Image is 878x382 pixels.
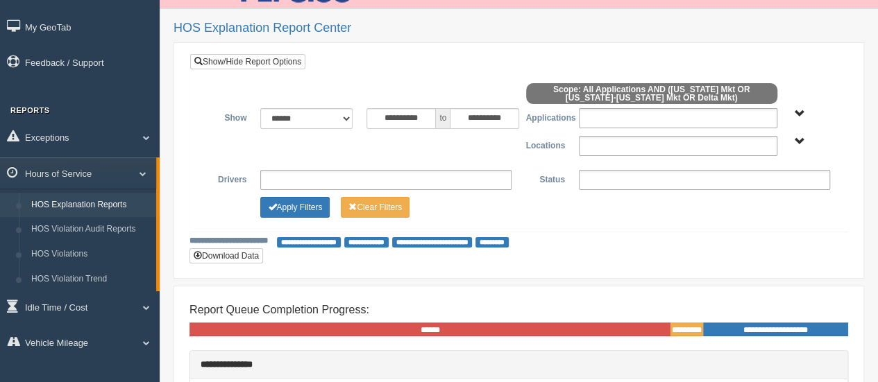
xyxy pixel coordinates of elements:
[518,170,571,186] label: Status
[260,197,330,218] button: Change Filter Options
[25,267,156,292] a: HOS Violation Trend
[518,108,571,125] label: Applications
[341,197,410,218] button: Change Filter Options
[526,83,777,104] span: Scope: All Applications AND ([US_STATE] Mkt OR [US_STATE]-[US_STATE] Mkt OR Delta Mkt)
[201,108,253,125] label: Show
[25,217,156,242] a: HOS Violation Audit Reports
[190,54,305,69] a: Show/Hide Report Options
[189,248,263,263] button: Download Data
[25,242,156,267] a: HOS Violations
[201,170,253,186] label: Drivers
[519,136,572,153] label: Locations
[174,21,864,35] h2: HOS Explanation Report Center
[25,193,156,218] a: HOS Explanation Reports
[436,108,450,129] span: to
[189,304,848,316] h4: Report Queue Completion Progress:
